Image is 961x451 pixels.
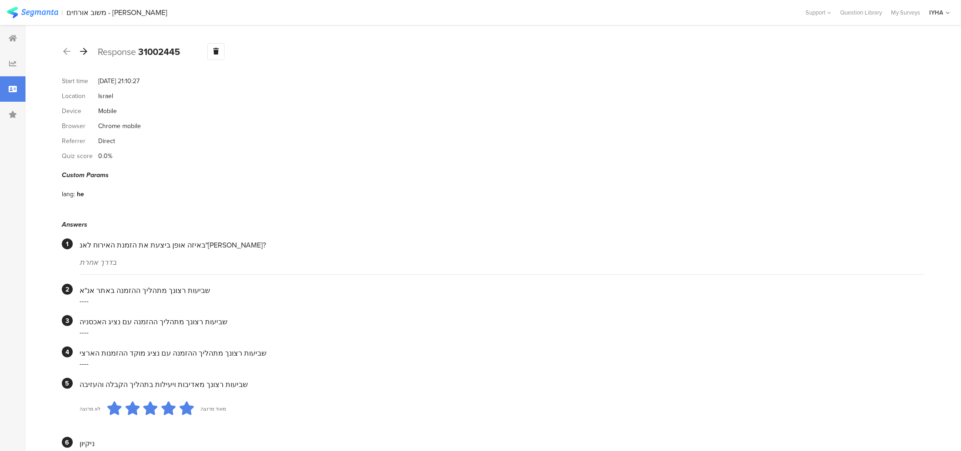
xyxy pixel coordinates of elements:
div: Quiz score [62,151,98,161]
div: באיזה אופן ביצעת את הזמנת האירוח לאנ"[PERSON_NAME]? [80,240,925,250]
div: 6 [62,437,73,448]
div: בדרך אחרת [80,257,925,268]
div: Answers [62,220,925,229]
div: Start time [62,76,98,86]
div: Location [62,91,98,101]
div: 2 [62,284,73,295]
div: Browser [62,121,98,131]
div: [DATE] 21:10:27 [98,76,140,86]
div: he [77,189,84,199]
div: | [62,7,63,18]
div: 5 [62,378,73,389]
div: שביעות רצונך מתהליך ההזמנה באתר אנ"א [80,285,925,296]
div: מאוד מרוצה [200,405,226,412]
div: Israel [98,91,113,101]
div: Device [62,106,98,116]
b: 31002445 [138,45,180,59]
div: ניקיון [80,438,925,449]
div: Custom Params [62,170,925,180]
div: Direct [98,136,115,146]
div: לא מרוצה [80,405,100,412]
a: My Surveys [886,8,925,17]
div: 3 [62,315,73,326]
div: Mobile [98,106,117,116]
div: שביעות רצונך מאדיבות ויעילות בתהליך הקבלה והעזיבה [80,379,925,390]
a: Question Library [836,8,886,17]
img: segmanta logo [7,7,58,18]
div: Chrome mobile [98,121,141,131]
div: 4 [62,347,73,357]
div: Referrer [62,136,98,146]
div: שביעות רצונך מתהליך ההזמנה עם נציג האכסניה [80,317,925,327]
div: Support [806,5,831,20]
div: lang: [62,189,77,199]
div: משוב אורחים - [PERSON_NAME] [67,8,168,17]
div: 0.0% [98,151,112,161]
div: 1 [62,238,73,249]
div: שביעות רצונך מתהליך ההזמנה עם נציג מוקד ההזמנות הארצי [80,348,925,358]
div: ---- [80,296,925,306]
div: ---- [80,327,925,337]
div: ---- [80,358,925,369]
span: Response [98,45,136,59]
div: IYHA [929,8,943,17]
